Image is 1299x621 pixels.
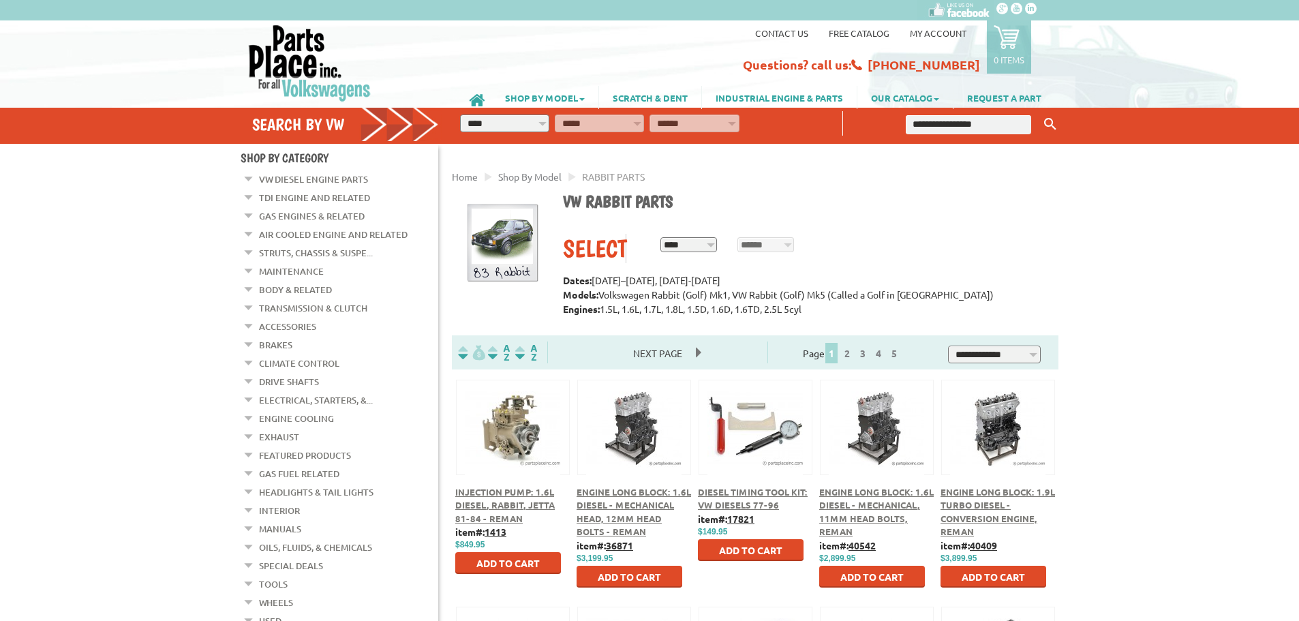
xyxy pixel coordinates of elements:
a: Oils, Fluids, & Chemicals [259,539,372,556]
b: item#: [455,526,506,538]
a: VW Diesel Engine Parts [259,170,368,188]
span: $3,199.95 [577,554,613,563]
strong: Dates: [563,274,592,286]
a: Tools [259,575,288,593]
a: Diesel Timing Tool Kit: VW Diesels 77-96 [698,486,808,511]
img: Sort by Headline [485,345,513,361]
a: Gas Engines & Related [259,207,365,225]
button: Add to Cart [698,539,804,561]
strong: Engines: [563,303,600,315]
a: OUR CATALOG [857,86,953,109]
span: Add to Cart [962,571,1025,583]
a: Body & Related [259,281,332,299]
span: Next Page [620,343,696,363]
span: Add to Cart [476,557,540,569]
a: Exhaust [259,428,299,446]
a: 4 [872,347,885,359]
a: Home [452,170,478,183]
a: Engine Long Block: 1.6L Diesel - Mechanical, 11mm Head Bolts, Reman [819,486,934,538]
a: TDI Engine and Related [259,189,370,207]
button: Add to Cart [455,552,561,574]
a: Headlights & Tail Lights [259,483,373,501]
span: Add to Cart [598,571,661,583]
img: Rabbit [462,203,542,284]
a: Free Catalog [829,27,889,39]
img: Parts Place Inc! [247,24,372,102]
h4: Search by VW [252,115,439,134]
a: My Account [910,27,966,39]
a: Shop By Model [498,170,562,183]
u: 36871 [606,539,633,551]
a: Injection Pump: 1.6L Diesel, Rabbit, Jetta 81-84 - Reman [455,486,555,524]
u: 40542 [849,539,876,551]
a: 3 [857,347,869,359]
h1: VW Rabbit parts [563,192,1048,213]
a: Contact us [755,27,808,39]
div: Page [767,342,937,363]
a: Engine Cooling [259,410,334,427]
a: SHOP BY MODEL [491,86,598,109]
b: item#: [577,539,633,551]
span: Add to Cart [840,571,904,583]
a: 5 [888,347,900,359]
span: $3,899.95 [941,554,977,563]
div: Select [563,234,626,263]
strong: Models: [563,288,598,301]
a: Maintenance [259,262,324,280]
a: Transmission & Clutch [259,299,367,317]
a: SCRATCH & DENT [599,86,701,109]
a: REQUEST A PART [953,86,1055,109]
button: Keyword Search [1040,113,1060,136]
a: 0 items [987,20,1031,74]
u: 40409 [970,539,997,551]
p: 0 items [994,54,1024,65]
a: Next Page [620,347,696,359]
img: Sort by Sales Rank [513,345,540,361]
span: $849.95 [455,540,485,549]
a: Engine Long Block: 1.9L Turbo Diesel - Conversion Engine, Reman [941,486,1055,538]
a: Brakes [259,336,292,354]
a: Electrical, Starters, &... [259,391,373,409]
a: Featured Products [259,446,351,464]
button: Add to Cart [577,566,682,588]
b: item#: [698,513,754,525]
span: RABBIT PARTS [582,170,645,183]
p: [DATE]–[DATE], [DATE]-[DATE] Volkswagen Rabbit (Golf) Mk1, VW Rabbit (Golf) Mk5 (Called a Golf in... [563,273,1048,316]
b: item#: [941,539,997,551]
button: Add to Cart [941,566,1046,588]
span: $2,899.95 [819,554,855,563]
a: 2 [841,347,853,359]
span: Add to Cart [719,544,782,556]
span: 1 [825,343,838,363]
a: Drive Shafts [259,373,319,391]
img: filterpricelow.svg [458,345,485,361]
u: 1413 [485,526,506,538]
a: Engine Long Block: 1.6L Diesel - Mechanical Head, 12mm Head Bolts - Reman [577,486,691,538]
span: $149.95 [698,527,727,536]
a: Special Deals [259,557,323,575]
u: 17821 [727,513,754,525]
a: INDUSTRIAL ENGINE & PARTS [702,86,857,109]
button: Add to Cart [819,566,925,588]
b: item#: [819,539,876,551]
a: Struts, Chassis & Suspe... [259,244,373,262]
a: Wheels [259,594,293,611]
a: Gas Fuel Related [259,465,339,483]
a: Manuals [259,520,301,538]
h4: Shop By Category [241,151,438,165]
a: Accessories [259,318,316,335]
a: Climate Control [259,354,339,372]
a: Air Cooled Engine and Related [259,226,408,243]
a: Interior [259,502,300,519]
